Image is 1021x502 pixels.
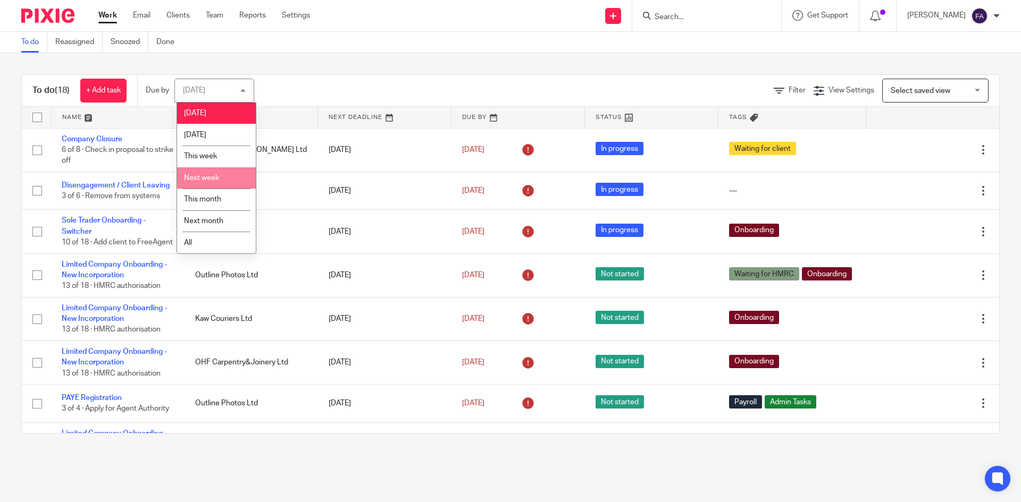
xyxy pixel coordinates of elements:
[462,187,484,194] span: [DATE]
[596,355,644,368] span: Not started
[318,422,451,466] td: [DATE]
[596,395,644,409] span: Not started
[462,399,484,407] span: [DATE]
[462,315,484,322] span: [DATE]
[184,195,221,203] span: This month
[62,394,122,402] a: PAYE Registration
[62,239,173,246] span: 10 of 18 · Add client to FreeAgent
[654,13,749,22] input: Search
[729,311,779,324] span: Onboarding
[80,79,127,103] a: + Add task
[282,10,310,21] a: Settings
[318,385,451,422] td: [DATE]
[802,267,852,280] span: Onboarding
[184,131,206,139] span: [DATE]
[729,185,855,196] div: ---
[184,109,206,117] span: [DATE]
[185,297,318,341] td: Kaw Couriers Ltd
[462,228,484,235] span: [DATE]
[891,87,950,95] span: Select saved view
[62,261,167,279] a: Limited Company Onboarding - New Incorporation
[62,326,161,334] span: 13 of 18 · HMRC authorisation
[462,359,484,366] span: [DATE]
[184,239,192,246] span: All
[184,152,217,160] span: This week
[729,224,779,237] span: Onboarding
[62,430,167,448] a: Limited Company Onboarding - New Incorporation
[62,217,146,235] a: Sole Trader Onboarding - Switcher
[133,10,150,21] a: Email
[596,224,643,237] span: In progress
[21,8,74,23] img: Pixie
[62,405,169,413] span: 3 of 4 · Apply for Agent Authority
[971,7,988,24] img: svg%3E
[318,253,451,297] td: [DATE]
[907,10,966,21] p: [PERSON_NAME]
[729,355,779,368] span: Onboarding
[318,128,451,172] td: [DATE]
[318,172,451,209] td: [DATE]
[111,32,148,53] a: Snoozed
[206,10,223,21] a: Team
[596,267,644,280] span: Not started
[765,395,816,409] span: Admin Tasks
[185,341,318,385] td: OHF Carpentry&Joinery Ltd
[596,183,643,196] span: In progress
[318,210,451,253] td: [DATE]
[462,146,484,154] span: [DATE]
[55,86,70,95] span: (18)
[729,267,799,280] span: Waiting for HMRC
[596,142,643,155] span: In progress
[185,253,318,297] td: Outline Photos Ltd
[185,385,318,422] td: Outline Photos Ltd
[21,32,47,53] a: To do
[62,282,161,290] span: 13 of 18 · HMRC authorisation
[828,87,874,94] span: View Settings
[32,85,70,96] h1: To do
[62,192,160,200] span: 3 of 6 · Remove from systems
[156,32,182,53] a: Done
[62,348,167,366] a: Limited Company Onboarding - New Incorporation
[729,142,796,155] span: Waiting for client
[62,370,161,377] span: 13 of 18 · HMRC authorisation
[462,271,484,279] span: [DATE]
[183,87,205,94] div: [DATE]
[185,422,318,466] td: LB Cleaning Contractors Ltd
[789,87,806,94] span: Filter
[184,217,223,225] span: Next month
[62,304,167,322] a: Limited Company Onboarding - New Incorporation
[807,12,848,19] span: Get Support
[184,174,219,182] span: Next week
[318,297,451,341] td: [DATE]
[146,85,169,96] p: Due by
[166,10,190,21] a: Clients
[62,135,122,143] a: Company Closure
[98,10,117,21] a: Work
[318,341,451,385] td: [DATE]
[239,10,266,21] a: Reports
[55,32,103,53] a: Reassigned
[729,114,747,120] span: Tags
[729,395,762,409] span: Payroll
[62,182,170,189] a: Disengagement / Client Leaving
[596,311,644,324] span: Not started
[62,146,173,165] span: 6 of 8 · Check in proposal to strike off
